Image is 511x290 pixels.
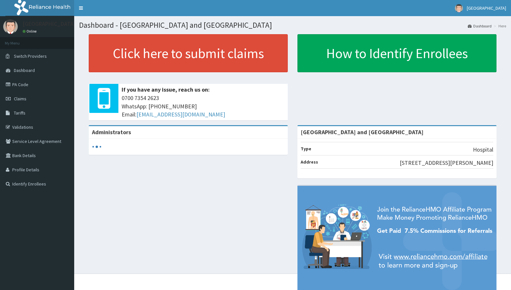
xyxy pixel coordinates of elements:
b: Administrators [92,128,131,136]
span: Dashboard [14,67,35,73]
p: [STREET_ADDRESS][PERSON_NAME] [400,159,493,167]
b: Type [301,146,311,152]
span: Claims [14,96,26,102]
b: If you have any issue, reach us on: [122,86,210,93]
li: Here [492,23,506,29]
svg: audio-loading [92,142,102,152]
span: 0700 7354 2623 WhatsApp: [PHONE_NUMBER] Email: [122,94,285,119]
b: Address [301,159,318,165]
img: provider-team-banner.png [297,186,496,290]
a: [EMAIL_ADDRESS][DOMAIN_NAME] [136,111,225,118]
h1: Dashboard - [GEOGRAPHIC_DATA] and [GEOGRAPHIC_DATA] [79,21,506,29]
span: Switch Providers [14,53,47,59]
img: User Image [3,19,18,34]
a: How to Identify Enrollees [297,34,496,72]
a: Dashboard [468,23,492,29]
a: Online [23,29,38,34]
span: Tariffs [14,110,25,116]
strong: [GEOGRAPHIC_DATA] and [GEOGRAPHIC_DATA] [301,128,424,136]
p: Hospital [473,145,493,154]
p: [GEOGRAPHIC_DATA] [23,21,76,27]
a: Click here to submit claims [89,34,288,72]
img: User Image [455,4,463,12]
span: [GEOGRAPHIC_DATA] [467,5,506,11]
